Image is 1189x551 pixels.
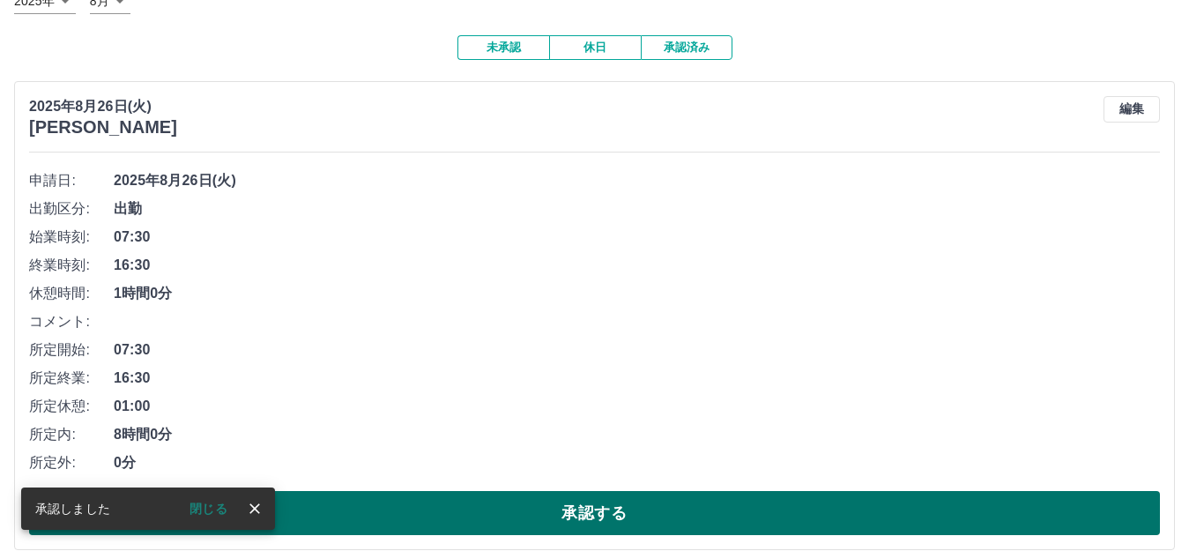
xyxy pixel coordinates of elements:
[114,198,1160,220] span: 出勤
[175,495,242,522] button: 閉じる
[29,396,114,417] span: 所定休憩:
[457,35,549,60] button: 未承認
[29,117,177,138] h3: [PERSON_NAME]
[29,368,114,389] span: 所定終業:
[29,227,114,248] span: 始業時刻:
[29,339,114,361] span: 所定開始:
[29,255,114,276] span: 終業時刻:
[114,339,1160,361] span: 07:30
[114,424,1160,445] span: 8時間0分
[1104,96,1160,123] button: 編集
[114,452,1160,473] span: 0分
[29,198,114,220] span: 出勤区分:
[549,35,641,60] button: 休日
[114,283,1160,304] span: 1時間0分
[641,35,732,60] button: 承認済み
[35,493,110,525] div: 承認しました
[29,96,177,117] p: 2025年8月26日(火)
[29,452,114,473] span: 所定外:
[114,368,1160,389] span: 16:30
[242,495,268,522] button: close
[114,396,1160,417] span: 01:00
[114,255,1160,276] span: 16:30
[29,311,114,332] span: コメント:
[114,170,1160,191] span: 2025年8月26日(火)
[29,283,114,304] span: 休憩時間:
[29,424,114,445] span: 所定内:
[29,170,114,191] span: 申請日:
[114,227,1160,248] span: 07:30
[29,491,1160,535] button: 承認する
